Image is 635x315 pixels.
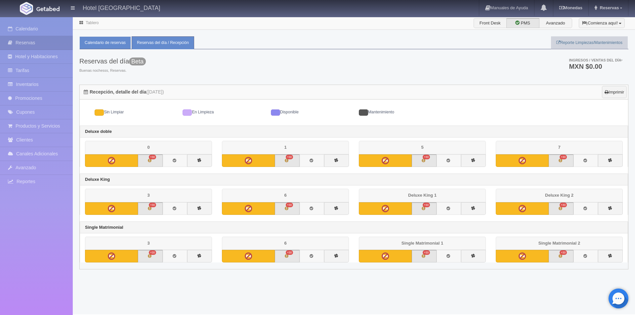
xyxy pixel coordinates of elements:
[86,20,99,25] a: Tablero
[150,251,155,254] small: +30
[84,90,164,95] h4: Recepción, detalle del día
[132,36,194,49] a: Reservas del día / Recepción
[287,155,292,159] small: +30
[561,251,566,254] small: +30
[36,6,60,11] img: Getabed
[129,58,146,65] span: Beta
[579,18,625,28] button: ¡Comienza aquí!
[287,203,292,207] small: +30
[90,109,178,116] div: Sin Limpiar
[85,177,110,182] a: Deluxe King
[561,155,566,159] small: +30
[602,86,627,98] button: Imprimir
[83,3,160,12] h4: Hotel [GEOGRAPHIC_DATA]
[424,251,429,254] small: +30
[79,58,146,65] h3: Reservas del día
[85,129,112,134] a: Deluxe doble
[551,36,628,49] a: Reporte Limpiezas/Mantenimientos
[598,5,619,10] span: Reservas
[506,18,539,28] label: PMS
[424,203,429,207] small: +30
[561,203,566,207] small: +30
[146,89,164,95] small: ([DATE])
[424,155,429,159] small: +30
[79,68,146,73] span: Buenas nochesss, Reservas.
[150,155,155,159] small: +30
[178,109,266,116] div: En Limpieza
[474,18,507,28] label: Front Desk
[539,18,572,28] label: Avanzado
[569,58,622,62] span: Ingresos / Ventas del día
[85,225,123,230] a: Single Matrimonial
[20,2,33,15] img: Getabed
[569,63,622,70] h3: MXN $0.00
[150,203,155,207] small: +30
[79,36,131,49] a: Calendario de reservas
[287,251,292,254] small: +30
[354,109,442,116] div: Mantenimiento
[559,5,582,10] b: Monedas
[266,109,354,116] div: Disponible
